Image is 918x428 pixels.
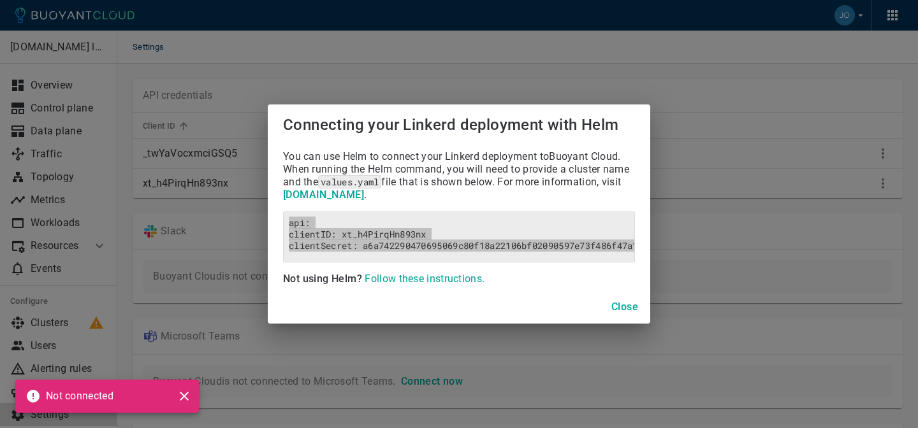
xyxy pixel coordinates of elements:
span: Follow these instructions. [365,273,484,285]
span: Connecting your Linkerd deployment with Helm [283,116,619,134]
button: close [175,387,194,406]
span: Not using Helm? [283,273,365,285]
p: Not connected [46,390,113,403]
a: [DOMAIN_NAME] [283,189,364,201]
h4: Close [611,301,638,313]
h6: api:clientID: xt_h4PirqHn893nxclientSecret: a6a742290470695069c80f18a22106bf02090597e73f486f47a1c... [289,217,629,252]
button: Close [604,296,645,318]
code: values.yaml [318,175,381,189]
p: You can use Helm to connect your Linkerd deployment to Buoyant Cloud . When running the Helm comm... [283,145,635,201]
